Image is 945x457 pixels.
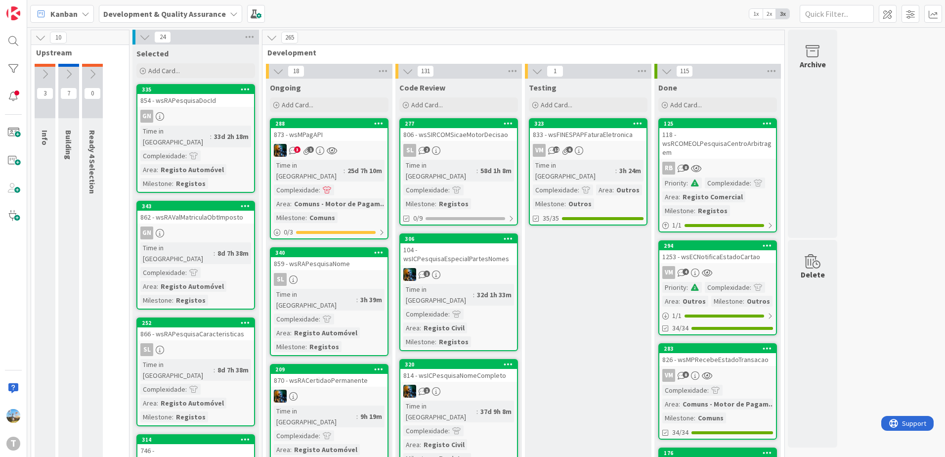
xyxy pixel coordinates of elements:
div: 252 [137,319,254,327]
span: 3x [776,9,789,19]
div: Milestone [662,205,694,216]
div: Area [403,439,420,450]
div: 0/3 [271,226,387,238]
span: 0 [84,88,101,99]
div: 125 [664,120,776,127]
div: Milestone [662,412,694,423]
div: 343862 - wsRAValMatriculaObtImposto [137,202,254,224]
span: Add Card... [541,100,572,109]
a: 252866 - wsRAPesquisaCaracteristicasSLTime in [GEOGRAPHIC_DATA]:8d 7h 38mComplexidade:Area:Regist... [136,318,255,426]
div: 1253 - wsECNotificaEstadoCartao [659,250,776,263]
span: 7 [60,88,77,99]
span: : [476,165,478,176]
a: 335854 - wsRAPesquisaDocIdGNTime in [GEOGRAPHIC_DATA]:33d 2h 18mComplexidade:Area:Registo Automóv... [136,84,255,193]
div: 252866 - wsRAPesquisaCaracteristicas [137,319,254,340]
div: Milestone [711,296,743,307]
span: 1 [547,65,563,77]
span: Info [40,130,50,145]
span: 4 [683,269,689,275]
div: 37d 9h 8m [478,406,514,417]
span: : [473,289,474,300]
div: SL [403,144,416,157]
span: Done [658,83,677,92]
a: 2941253 - wsECNotificaEstadoCartaoVMPriority:Complexidade:Area:OutrosMilestone:Outros1/134/34 [658,240,777,335]
span: 265 [281,32,298,44]
div: Outros [680,296,708,307]
div: 3h 24m [617,165,644,176]
div: Registo Automóvel [292,327,360,338]
div: Time in [GEOGRAPHIC_DATA] [274,406,356,427]
div: 343 [137,202,254,211]
span: Add Card... [148,66,180,75]
span: 3 [37,88,53,99]
div: RB [662,162,675,175]
span: Add Card... [282,100,313,109]
span: Ready 4 Selection [87,130,97,194]
span: 8 [683,164,689,171]
span: 35/35 [543,213,559,224]
div: Area [662,296,679,307]
div: Comuns [695,412,726,423]
div: Area [140,164,157,175]
span: : [687,178,688,188]
span: 34/34 [672,323,688,333]
div: GN [140,110,153,123]
span: Selected [136,48,169,58]
div: Milestone [140,178,172,189]
span: : [210,131,212,142]
div: Registos [173,411,208,422]
div: 277806 - wsSIRCOMSicaeMotorDecisao [400,119,517,141]
div: VM [533,144,546,157]
div: 283826 - wsMPRecebeEstadoTransacao [659,344,776,366]
div: Registo Automóvel [292,444,360,455]
div: 335854 - wsRAPesquisaDocId [137,85,254,107]
span: : [448,309,450,320]
span: : [743,296,744,307]
span: Ongoing [270,83,301,92]
span: : [435,198,436,209]
div: Registos [173,295,208,306]
span: : [172,178,173,189]
div: 33d 2h 18m [212,131,251,142]
div: 870 - wsRACertidaoPermanente [271,374,387,387]
div: Area [662,399,679,410]
div: 2941253 - wsECNotificaEstadoCartao [659,241,776,263]
div: Registos [436,198,471,209]
span: : [290,198,292,209]
div: 209 [275,366,387,373]
div: 25d 7h 10m [345,165,385,176]
span: : [172,411,173,422]
div: Complexidade [705,178,750,188]
div: 335 [137,85,254,94]
div: 814 - wsICPesquisaNomeCompleto [400,369,517,382]
span: : [476,406,478,417]
div: 314 [137,435,254,444]
div: Area [140,281,157,292]
div: Registo Automóvel [158,398,226,409]
div: Complexidade [274,314,319,324]
span: 0/9 [413,213,423,224]
div: Complexidade [533,184,578,195]
div: Archive [800,58,826,70]
div: Comuns - Motor de Pagam... [680,399,777,410]
div: 306 [400,234,517,243]
a: 343862 - wsRAValMatriculaObtImpostoGNTime in [GEOGRAPHIC_DATA]:8d 7h 38mComplexidade:Area:Registo... [136,201,255,310]
div: Registos [307,341,342,352]
div: 862 - wsRAValMatriculaObtImposto [137,211,254,224]
span: 18 [288,65,304,77]
div: 8d 7h 38m [215,365,251,375]
div: 320 [400,360,517,369]
span: Add Card... [670,100,702,109]
a: 323833 - wsFINESPAPFaturaEletronicaVMTime in [GEOGRAPHIC_DATA]:3h 24mComplexidade:Area:OutrosMile... [529,118,647,226]
span: 115 [676,65,693,77]
div: Time in [GEOGRAPHIC_DATA] [274,160,344,182]
div: Time in [GEOGRAPHIC_DATA] [140,242,214,264]
span: : [612,184,614,195]
div: Outros [614,184,642,195]
div: 9h 19m [358,411,385,422]
div: Area [274,327,290,338]
div: 806 - wsSIRCOMSicaeMotorDecisao [400,128,517,141]
a: 283826 - wsMPRecebeEstadoTransacaoVMComplexidade:Area:Comuns - Motor de Pagam...Milestone:Comuns3... [658,343,777,440]
span: Development [267,47,772,57]
span: : [356,411,358,422]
